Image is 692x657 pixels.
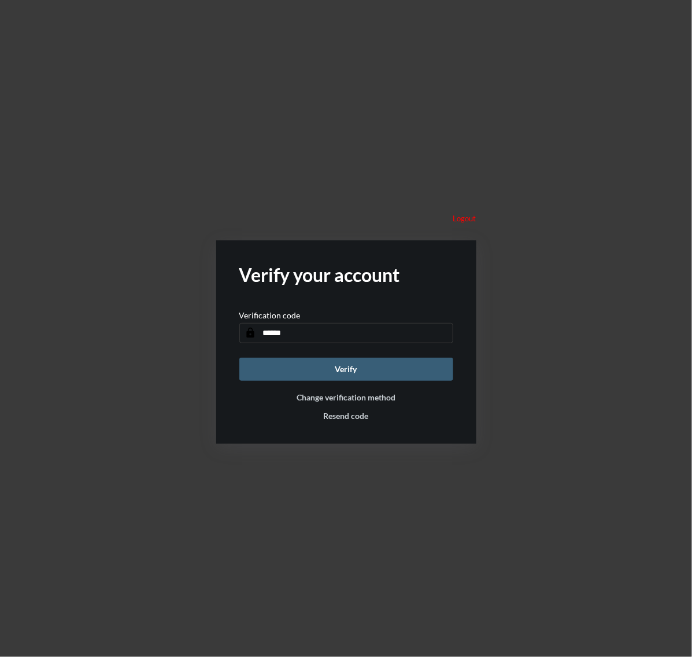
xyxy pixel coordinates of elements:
p: Verification code [239,310,301,320]
button: Verify [239,358,453,381]
button: Resend code [324,411,369,421]
p: Logout [453,214,476,223]
h2: Verify your account [239,263,453,286]
button: Change verification method [297,392,395,402]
